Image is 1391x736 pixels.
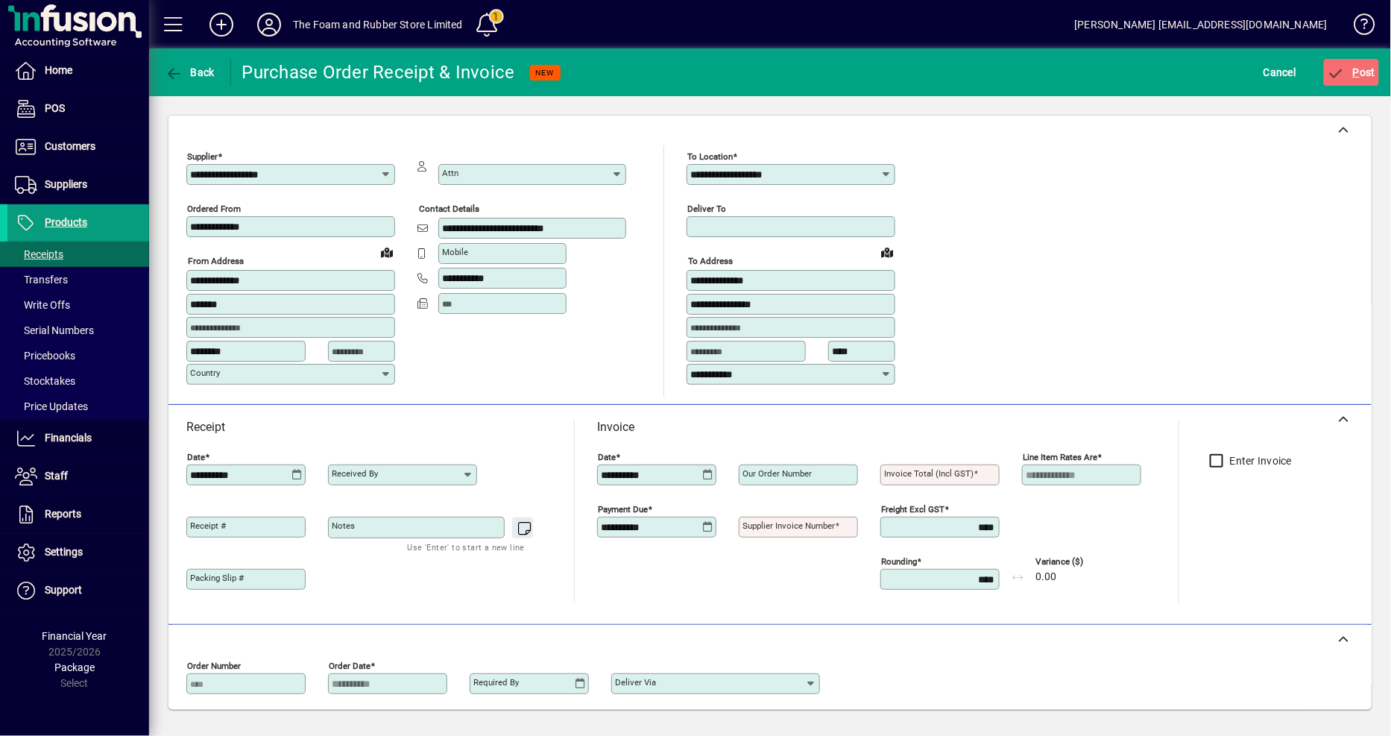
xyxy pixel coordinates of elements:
[190,573,244,583] mat-label: Packing Slip #
[1328,66,1376,78] span: ost
[198,11,245,38] button: Add
[7,318,149,343] a: Serial Numbers
[15,350,75,362] span: Pricebooks
[1035,557,1125,567] span: Variance ($)
[15,248,63,260] span: Receipts
[45,140,95,152] span: Customers
[45,216,87,228] span: Products
[1035,571,1056,583] span: 0.00
[742,520,835,531] mat-label: Supplier invoice number
[1264,60,1296,84] span: Cancel
[165,66,215,78] span: Back
[187,151,218,162] mat-label: Supplier
[884,468,974,479] mat-label: Invoice Total (incl GST)
[473,677,519,688] mat-label: Required by
[15,400,88,412] span: Price Updates
[7,534,149,571] a: Settings
[45,546,83,558] span: Settings
[1324,59,1380,86] button: Post
[15,274,68,286] span: Transfers
[598,452,616,462] mat-label: Date
[536,68,555,78] span: NEW
[687,204,726,214] mat-label: Deliver To
[42,630,107,642] span: Financial Year
[442,247,468,257] mat-label: Mobile
[245,11,293,38] button: Profile
[187,661,241,671] mat-label: Order number
[149,59,231,86] app-page-header-button: Back
[45,102,65,114] span: POS
[1227,453,1292,468] label: Enter Invoice
[45,432,92,444] span: Financials
[7,292,149,318] a: Write Offs
[7,90,149,128] a: POS
[329,661,370,671] mat-label: Order date
[190,368,220,378] mat-label: Country
[7,394,149,419] a: Price Updates
[7,242,149,267] a: Receipts
[15,299,70,311] span: Write Offs
[7,267,149,292] a: Transfers
[45,584,82,596] span: Support
[7,343,149,368] a: Pricebooks
[1075,13,1328,37] div: [PERSON_NAME] [EMAIL_ADDRESS][DOMAIN_NAME]
[45,64,72,76] span: Home
[332,468,378,479] mat-label: Received by
[687,151,733,162] mat-label: To location
[7,420,149,457] a: Financials
[45,178,87,190] span: Suppliers
[442,168,458,178] mat-label: Attn
[7,128,149,166] a: Customers
[45,508,81,520] span: Reports
[7,52,149,89] a: Home
[1260,59,1300,86] button: Cancel
[15,324,94,336] span: Serial Numbers
[45,470,68,482] span: Staff
[1343,3,1372,51] a: Knowledge Base
[187,452,205,462] mat-label: Date
[187,204,241,214] mat-label: Ordered from
[881,504,944,515] mat-label: Freight excl GST
[7,368,149,394] a: Stocktakes
[190,520,226,531] mat-label: Receipt #
[1023,452,1097,462] mat-label: Line item rates are
[598,504,648,515] mat-label: Payment due
[7,572,149,609] a: Support
[881,556,917,567] mat-label: Rounding
[293,13,463,37] div: The Foam and Rubber Store Limited
[7,458,149,495] a: Staff
[54,661,95,673] span: Package
[15,375,75,387] span: Stocktakes
[408,538,525,556] mat-hint: Use 'Enter' to start a new line
[161,59,218,86] button: Back
[332,520,355,531] mat-label: Notes
[375,240,399,264] a: View on map
[875,240,899,264] a: View on map
[242,60,515,84] div: Purchase Order Receipt & Invoice
[1353,66,1360,78] span: P
[7,496,149,533] a: Reports
[7,166,149,204] a: Suppliers
[615,677,656,688] mat-label: Deliver via
[742,468,812,479] mat-label: Our order number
